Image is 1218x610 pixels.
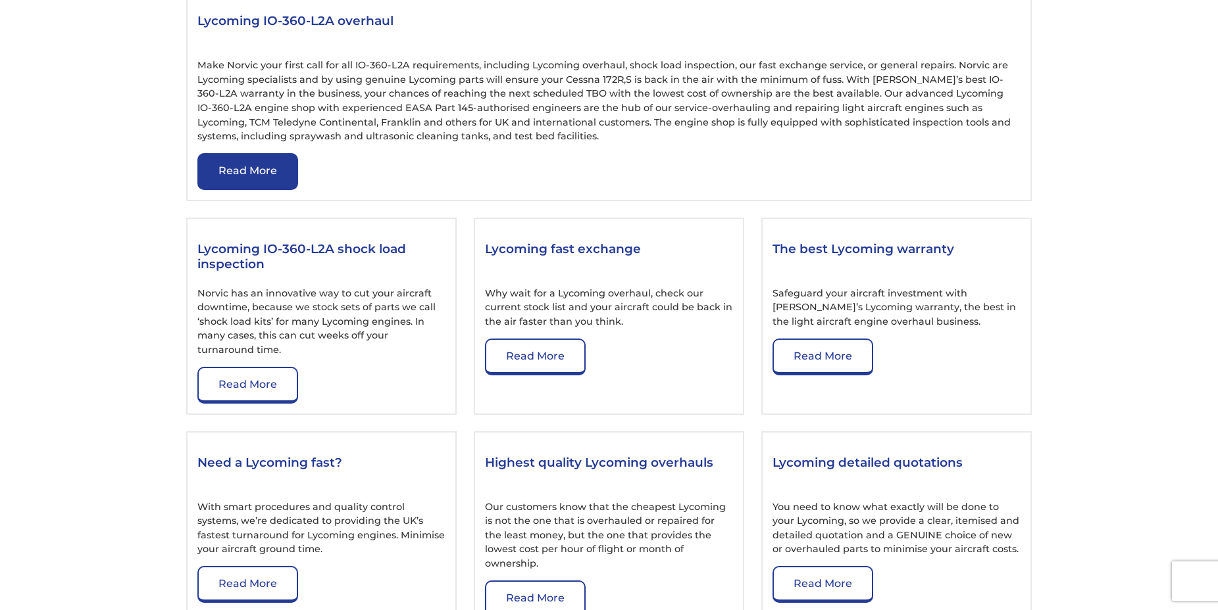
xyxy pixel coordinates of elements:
a: Read More [485,339,586,375]
p: Norvic has an innovative way to cut your aircraft downtime, because we stock sets of parts we cal... [197,287,445,358]
h3: Lycoming IO-360-L2A overhaul [197,13,1021,46]
h3: Lycoming IO-360-L2A shock load inspection [197,241,445,274]
a: Read More [773,339,873,375]
a: Read More [197,367,298,404]
p: Make Norvic your first call for all IO-360-L2A requirements, including Lycoming overhaul, shock l... [197,59,1021,144]
h3: Lycoming fast exchange [485,241,733,274]
h3: The best Lycoming warranty [773,241,1021,274]
h3: Highest quality Lycoming overhauls [485,455,733,488]
p: Our customers know that the cheapest Lycoming is not the one that is overhauled or repaired for t... [485,500,733,571]
a: Read More [197,566,298,603]
a: Read More [197,153,298,190]
p: Safeguard your aircraft investment with [PERSON_NAME]’s Lycoming warranty, the best in the light ... [773,287,1021,329]
a: Read More [773,566,873,603]
h3: Need a Lycoming fast? [197,455,445,488]
p: With smart procedures and quality control systems, we’re dedicated to providing the UK’s fastest ... [197,500,445,557]
p: Why wait for a Lycoming overhaul, check our current stock list and your aircraft could be back in... [485,287,733,329]
p: You need to know what exactly will be done to your Lycoming, so we provide a clear, itemised and ... [773,500,1021,557]
h3: Lycoming detailed quotations [773,455,1021,488]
